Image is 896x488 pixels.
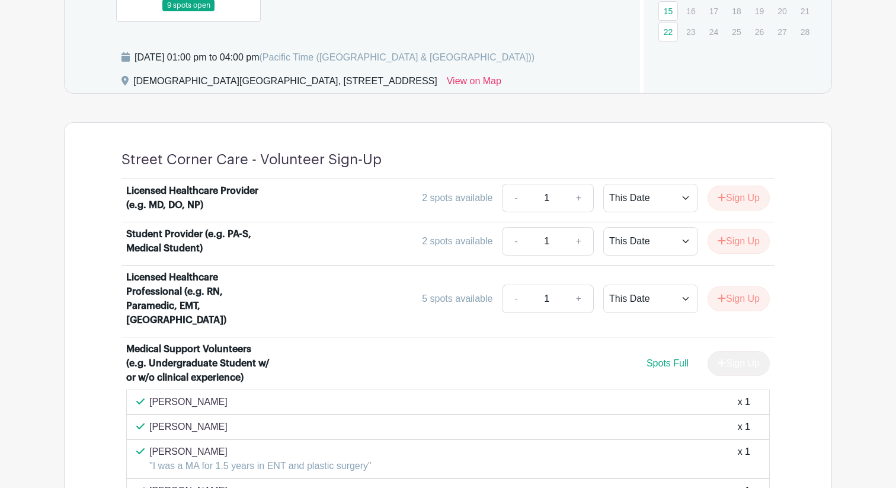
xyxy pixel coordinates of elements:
[738,445,750,473] div: x 1
[727,23,746,41] p: 25
[502,227,529,256] a: -
[658,1,678,21] a: 15
[259,52,535,62] span: (Pacific Time ([GEOGRAPHIC_DATA] & [GEOGRAPHIC_DATA]))
[704,2,724,20] p: 17
[126,342,273,385] div: Medical Support Volunteers (e.g. Undergraduate Student w/ or w/o clinical experience)
[727,2,746,20] p: 18
[564,285,594,313] a: +
[133,74,437,93] div: [DEMOGRAPHIC_DATA][GEOGRAPHIC_DATA], [STREET_ADDRESS]
[772,23,792,41] p: 27
[447,74,501,93] a: View on Map
[502,285,529,313] a: -
[422,292,492,306] div: 5 spots available
[135,50,535,65] div: [DATE] 01:00 pm to 04:00 pm
[772,2,792,20] p: 20
[750,23,769,41] p: 26
[149,445,372,459] p: [PERSON_NAME]
[647,358,689,368] span: Spots Full
[738,395,750,409] div: x 1
[708,186,770,210] button: Sign Up
[681,23,700,41] p: 23
[795,2,815,20] p: 21
[704,23,724,41] p: 24
[564,227,594,256] a: +
[502,184,529,212] a: -
[738,420,750,434] div: x 1
[422,234,492,248] div: 2 spots available
[126,227,273,256] div: Student Provider (e.g. PA-S, Medical Student)
[708,286,770,311] button: Sign Up
[708,229,770,254] button: Sign Up
[126,184,273,212] div: Licensed Healthcare Provider (e.g. MD, DO, NP)
[149,459,372,473] p: "I was a MA for 1.5 years in ENT and plastic surgery"
[126,270,273,327] div: Licensed Healthcare Professional (e.g. RN, Paramedic, EMT, [GEOGRAPHIC_DATA])
[149,420,228,434] p: [PERSON_NAME]
[564,184,594,212] a: +
[121,151,382,168] h4: Street Corner Care - Volunteer Sign-Up
[750,2,769,20] p: 19
[795,23,815,41] p: 28
[149,395,228,409] p: [PERSON_NAME]
[681,2,700,20] p: 16
[658,22,678,42] a: 22
[422,191,492,205] div: 2 spots available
